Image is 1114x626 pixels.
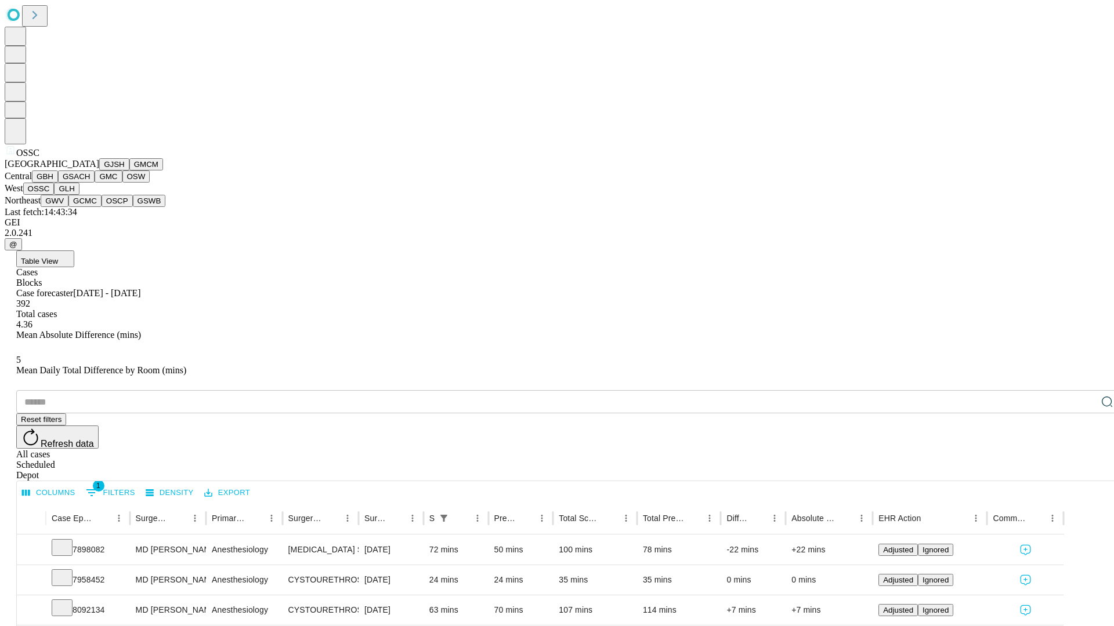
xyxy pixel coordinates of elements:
button: Ignored [918,544,953,556]
div: 0 mins [726,565,780,595]
div: +7 mins [791,595,867,625]
span: Northeast [5,195,41,205]
button: Expand [23,600,40,621]
button: Menu [339,510,356,526]
div: Anesthesiology [212,535,276,565]
span: 4.36 [16,319,32,329]
button: GWV [41,195,68,207]
div: Difference [726,514,749,523]
button: Sort [388,510,404,526]
div: 114 mins [643,595,715,625]
div: 50 mins [494,535,548,565]
button: OSW [122,170,150,183]
div: 1 active filter [436,510,452,526]
button: Density [143,484,197,502]
button: Expand [23,570,40,591]
button: Menu [534,510,550,526]
div: 35 mins [559,565,631,595]
button: Menu [111,510,127,526]
div: MD [PERSON_NAME] Md [136,595,200,625]
button: Menu [853,510,870,526]
div: Total Scheduled Duration [559,514,601,523]
button: Menu [1044,510,1061,526]
button: Expand [23,540,40,561]
button: Reset filters [16,413,66,425]
span: Mean Absolute Difference (mins) [16,330,141,340]
span: Central [5,171,32,181]
div: 8092134 [52,595,124,625]
div: [DATE] [364,535,418,565]
span: Table View [21,257,58,265]
div: Case Epic Id [52,514,93,523]
span: 5 [16,355,21,365]
button: Menu [469,510,486,526]
button: Sort [171,510,187,526]
div: 107 mins [559,595,631,625]
div: CYSTOURETHROSCOPY WITH [MEDICAL_DATA] REMOVAL SIMPLE [288,565,353,595]
div: [DATE] [364,565,418,595]
div: Absolute Difference [791,514,836,523]
button: GMC [95,170,122,183]
button: Refresh data [16,425,99,449]
span: [GEOGRAPHIC_DATA] [5,159,99,169]
div: Surgeon Name [136,514,169,523]
button: OSSC [23,183,55,195]
div: GEI [5,217,1109,228]
span: West [5,183,23,193]
button: Sort [837,510,853,526]
div: [DATE] [364,595,418,625]
button: GMCM [129,158,163,170]
div: 70 mins [494,595,548,625]
span: OSSC [16,148,39,158]
div: 35 mins [643,565,715,595]
button: Menu [968,510,984,526]
div: [MEDICAL_DATA] SURGICAL [288,535,353,565]
span: 392 [16,299,30,308]
span: Total cases [16,309,57,319]
div: Anesthesiology [212,595,276,625]
button: Sort [922,510,938,526]
button: Menu [187,510,203,526]
button: Sort [518,510,534,526]
button: Sort [602,510,618,526]
button: Ignored [918,574,953,586]
div: Scheduled In Room Duration [429,514,435,523]
button: Show filters [83,483,138,502]
div: 0 mins [791,565,867,595]
button: Sort [453,510,469,526]
span: Ignored [923,606,949,614]
div: CYSTOURETHROSCOPY [MEDICAL_DATA] WITH [MEDICAL_DATA] AND [MEDICAL_DATA] INSERTION [288,595,353,625]
button: Adjusted [878,574,918,586]
div: -22 mins [726,535,780,565]
div: Primary Service [212,514,245,523]
button: Menu [701,510,718,526]
div: Comments [993,514,1026,523]
div: 63 mins [429,595,483,625]
span: Last fetch: 14:43:34 [5,207,77,217]
button: OSCP [102,195,133,207]
div: MD [PERSON_NAME] Md [136,565,200,595]
div: 7958452 [52,565,124,595]
span: 1 [93,480,104,492]
div: 24 mins [429,565,483,595]
span: Adjusted [883,576,913,584]
button: Ignored [918,604,953,616]
button: Export [201,484,253,502]
button: Sort [1028,510,1044,526]
span: Mean Daily Total Difference by Room (mins) [16,365,186,375]
span: Case forecaster [16,288,73,298]
button: Table View [16,250,74,267]
button: Adjusted [878,604,918,616]
button: Sort [323,510,339,526]
button: Sort [750,510,766,526]
button: GLH [54,183,79,195]
span: Refresh data [41,439,94,449]
button: Sort [685,510,701,526]
div: Surgery Name [288,514,322,523]
div: 2.0.241 [5,228,1109,238]
div: MD [PERSON_NAME] Md [136,535,200,565]
button: Menu [766,510,783,526]
button: Sort [247,510,263,526]
div: 72 mins [429,535,483,565]
div: Predicted In Room Duration [494,514,517,523]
